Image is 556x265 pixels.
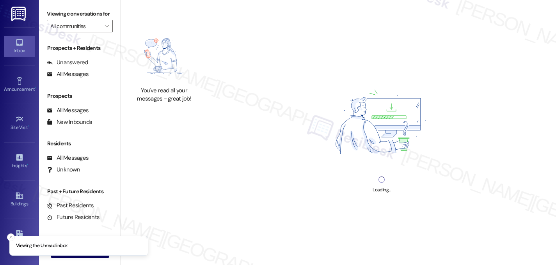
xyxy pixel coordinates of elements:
[47,154,89,162] div: All Messages
[7,233,15,241] button: Close toast
[4,113,35,134] a: Site Visit •
[47,70,89,78] div: All Messages
[39,92,121,100] div: Prospects
[39,44,121,52] div: Prospects + Residents
[11,7,27,21] img: ResiDesk Logo
[4,36,35,57] a: Inbox
[28,124,29,129] span: •
[4,189,35,210] a: Buildings
[47,201,94,210] div: Past Residents
[39,140,121,148] div: Residents
[47,213,99,221] div: Future Residents
[130,30,198,83] img: empty-state
[47,166,80,174] div: Unknown
[35,85,36,91] span: •
[105,23,109,29] i: 
[4,228,35,249] a: Leads
[27,162,28,167] span: •
[47,106,89,115] div: All Messages
[373,186,390,194] div: Loading...
[4,151,35,172] a: Insights •
[39,187,121,196] div: Past + Future Residents
[47,8,113,20] label: Viewing conversations for
[16,242,67,249] p: Viewing the Unread inbox
[130,87,198,103] div: You've read all your messages - great job!
[47,118,92,126] div: New Inbounds
[47,58,88,67] div: Unanswered
[50,20,100,32] input: All communities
